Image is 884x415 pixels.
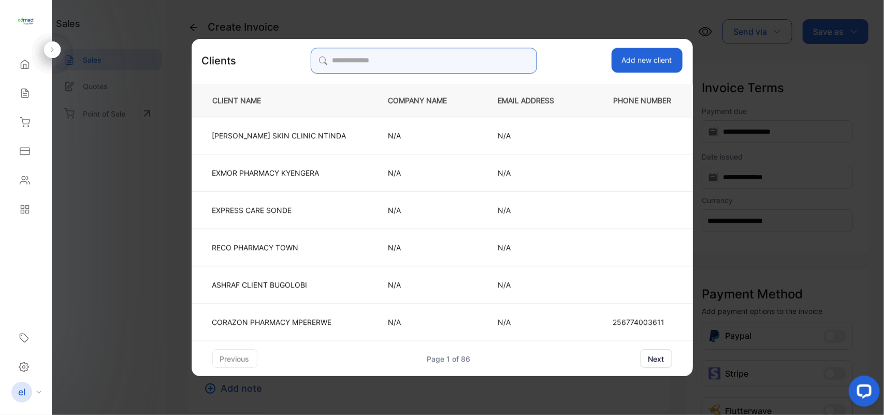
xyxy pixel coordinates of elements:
[612,48,683,73] button: Add new client
[498,279,571,290] p: N/A
[427,353,471,364] div: Page 1 of 86
[388,167,464,178] p: N/A
[498,242,571,253] p: N/A
[605,95,676,106] p: PHONE NUMBER
[18,385,25,399] p: el
[212,205,346,216] p: EXPRESS CARE SONDE
[209,95,354,106] p: CLIENT NAME
[388,95,464,106] p: COMPANY NAME
[613,317,672,327] p: 256774003611
[388,279,464,290] p: N/A
[18,13,34,29] img: logo
[498,130,571,141] p: N/A
[498,317,571,327] p: N/A
[388,130,464,141] p: N/A
[498,167,571,178] p: N/A
[212,349,257,368] button: previous
[388,317,464,327] p: N/A
[212,317,346,327] p: CORAZON PHARMACY MPERERWE
[498,205,571,216] p: N/A
[212,167,346,178] p: EXMOR PHARMACY KYENGERA
[388,205,464,216] p: N/A
[498,95,571,106] p: EMAIL ADDRESS
[388,242,464,253] p: N/A
[840,371,884,415] iframe: LiveChat chat widget
[641,349,672,368] button: next
[212,130,346,141] p: [PERSON_NAME] SKIN CLINIC NTINDA
[212,242,346,253] p: RECO PHARMACY TOWN
[212,279,346,290] p: ASHRAF CLIENT BUGOLOBI
[202,53,237,68] p: Clients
